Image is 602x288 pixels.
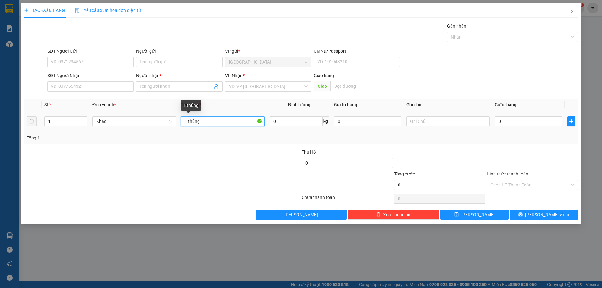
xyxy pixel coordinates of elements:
[24,8,65,13] span: TẠO ĐƠN HÀNG
[376,212,381,217] span: delete
[75,8,80,13] img: icon
[447,24,466,29] label: Gán nhãn
[75,8,141,13] span: Yêu cầu xuất hóa đơn điện tử
[136,48,222,55] div: Người gửi
[27,134,232,141] div: Tổng: 1
[394,171,415,176] span: Tổng cước
[288,102,310,107] span: Định lượng
[330,81,422,91] input: Dọc đường
[284,211,318,218] span: [PERSON_NAME]
[323,116,329,126] span: kg
[406,116,490,126] input: Ghi Chú
[214,84,219,89] span: user-add
[454,212,459,217] span: save
[225,73,243,78] span: VP Nhận
[314,48,400,55] div: CMND/Passport
[567,116,575,126] button: plus
[314,81,330,91] span: Giao
[181,100,201,111] div: 1 thúng
[92,102,116,107] span: Đơn vị tính
[136,72,222,79] div: Người nhận
[47,48,134,55] div: SĐT Người Gửi
[563,3,581,21] button: Close
[96,117,172,126] span: Khác
[510,210,578,220] button: printer[PERSON_NAME] và In
[47,72,134,79] div: SĐT Người Nhận
[570,9,575,14] span: close
[568,119,575,124] span: plus
[348,210,439,220] button: deleteXóa Thông tin
[314,73,334,78] span: Giao hàng
[495,102,516,107] span: Cước hàng
[487,171,528,176] label: Hình thức thanh toán
[44,102,49,107] span: SL
[229,57,308,67] span: Đà Lạt
[440,210,508,220] button: save[PERSON_NAME]
[301,194,393,205] div: Chưa thanh toán
[334,116,401,126] input: 0
[24,8,29,13] span: plus
[525,211,569,218] span: [PERSON_NAME] và In
[383,211,410,218] span: Xóa Thông tin
[461,211,495,218] span: [PERSON_NAME]
[225,48,311,55] div: VP gửi
[302,149,316,154] span: Thu Hộ
[181,116,264,126] input: VD: Bàn, Ghế
[404,99,492,111] th: Ghi chú
[518,212,523,217] span: printer
[256,210,347,220] button: [PERSON_NAME]
[27,116,37,126] button: delete
[334,102,357,107] span: Giá trị hàng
